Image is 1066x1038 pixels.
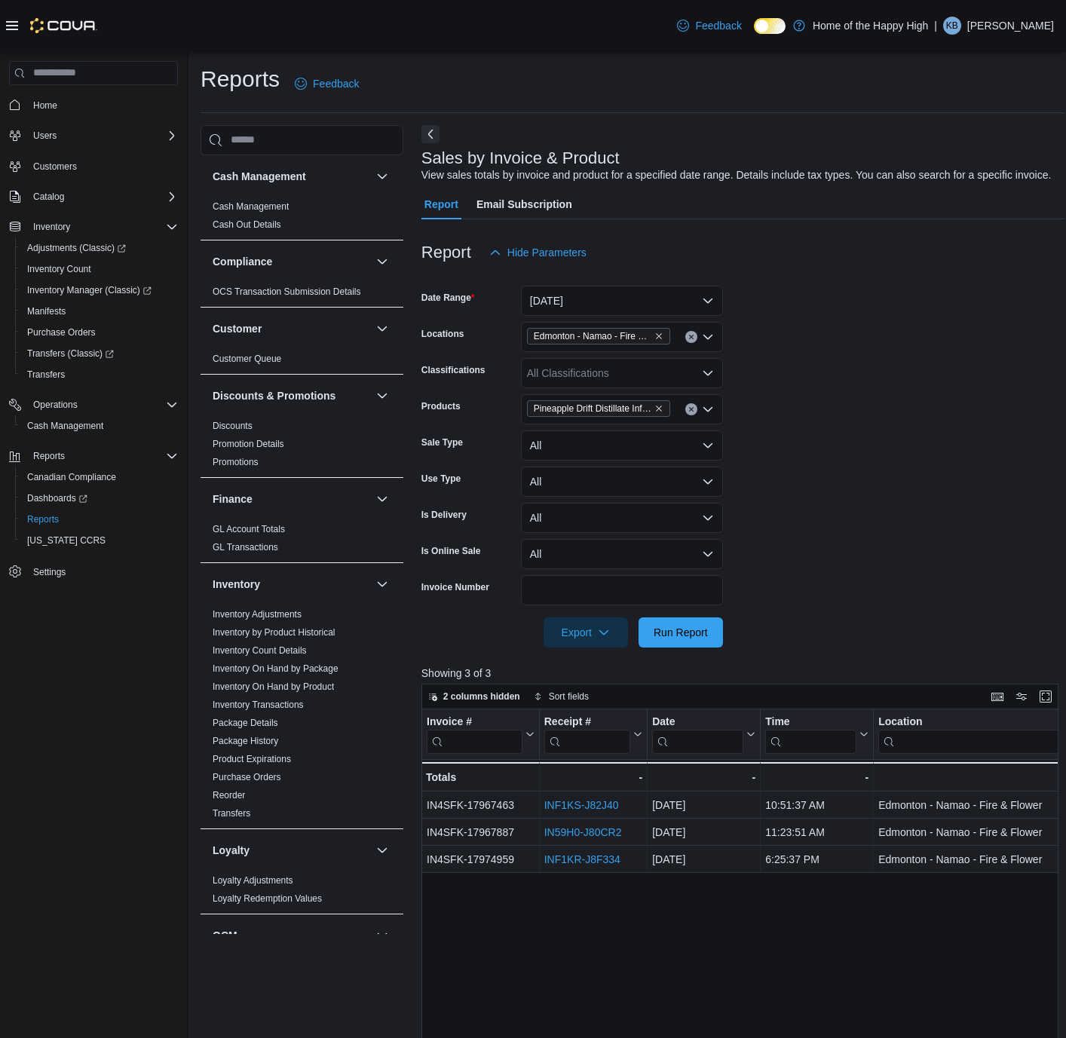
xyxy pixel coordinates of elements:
span: Reports [33,450,65,462]
span: Cash Management [213,201,289,213]
p: Home of the Happy High [813,17,928,35]
span: GL Transactions [213,541,278,553]
h3: Cash Management [213,169,306,184]
button: Open list of options [702,403,714,415]
button: Enter fullscreen [1037,687,1055,706]
div: 11:23:51 AM [765,823,868,841]
p: | [934,17,937,35]
a: Cash Management [213,201,289,212]
label: Products [421,400,461,412]
a: INF1KR-J8F334 [544,853,620,865]
span: Inventory On Hand by Product [213,681,334,693]
span: Transfers [213,807,250,819]
span: Transfers [27,369,65,381]
div: 10:51:37 AM [765,796,868,814]
div: Totals [426,768,535,786]
a: GL Transactions [213,542,278,553]
a: Adjustments (Classic) [21,239,132,257]
a: Customers [27,158,83,176]
button: Users [3,125,184,146]
span: Export [553,617,619,648]
button: Inventory Count [15,259,184,280]
span: Customers [27,157,178,176]
div: Invoice # [427,715,522,729]
input: Dark Mode [754,18,786,34]
button: Time [765,715,868,753]
span: Edmonton - Namao - Fire & Flower [534,329,651,344]
label: Classifications [421,364,486,376]
span: Users [27,127,178,145]
a: [US_STATE] CCRS [21,531,112,550]
nav: Complex example [9,88,178,622]
button: [DATE] [521,286,723,316]
div: Loyalty [201,871,403,914]
a: Home [27,96,63,115]
div: Location [878,715,1059,753]
button: Display options [1012,687,1031,706]
button: Receipt # [544,715,642,753]
a: Inventory Adjustments [213,609,302,620]
span: Operations [33,399,78,411]
span: Reorder [213,789,245,801]
label: Use Type [421,473,461,485]
span: Feedback [695,18,741,33]
label: Date Range [421,292,475,304]
div: [DATE] [652,823,755,841]
a: IN59H0-J80CR2 [544,826,622,838]
span: Purchase Orders [27,326,96,338]
button: 2 columns hidden [422,687,526,706]
span: Cash Management [27,420,103,432]
a: Purchase Orders [21,323,102,341]
button: All [521,503,723,533]
button: Discounts & Promotions [373,387,391,405]
button: Loyalty [373,841,391,859]
div: - [652,768,755,786]
button: Reports [27,447,71,465]
h1: Reports [201,64,280,94]
button: Customers [3,155,184,177]
div: Receipt # [544,715,630,729]
span: Run Report [654,625,708,640]
button: Catalog [27,188,70,206]
div: Finance [201,520,403,562]
a: Discounts [213,421,253,431]
a: Inventory Count [21,260,97,278]
button: Cash Management [373,167,391,185]
a: Cash Management [21,417,109,435]
button: Cash Management [15,415,184,436]
span: Users [33,130,57,142]
div: - [765,768,868,786]
div: - [544,768,642,786]
button: Customer [373,320,391,338]
a: Canadian Compliance [21,468,122,486]
span: Inventory Count [27,263,91,275]
label: Sale Type [421,436,463,449]
a: Loyalty Adjustments [213,875,293,886]
div: IN4SFK-17967887 [427,823,535,841]
span: Reports [27,447,178,465]
button: Remove Edmonton - Namao - Fire & Flower from selection in this group [654,332,663,341]
span: Package Details [213,717,278,729]
a: Transfers [21,366,71,384]
h3: Loyalty [213,843,250,858]
div: Discounts & Promotions [201,417,403,477]
span: Reports [21,510,178,528]
a: Transfers (Classic) [21,344,120,363]
span: Settings [33,566,66,578]
button: All [521,430,723,461]
span: Inventory Count [21,260,178,278]
a: Feedback [671,11,747,41]
a: Dashboards [15,488,184,509]
div: Inventory [201,605,403,828]
a: Purchase Orders [213,772,281,782]
button: [US_STATE] CCRS [15,530,184,551]
div: Date [652,715,743,753]
button: Cash Management [213,169,370,184]
button: Sort fields [528,687,595,706]
span: Adjustments (Classic) [27,242,126,254]
a: Feedback [289,69,365,99]
a: Inventory Transactions [213,700,304,710]
a: Promotion Details [213,439,284,449]
span: Inventory Manager (Classic) [21,281,178,299]
a: Inventory Count Details [213,645,307,656]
